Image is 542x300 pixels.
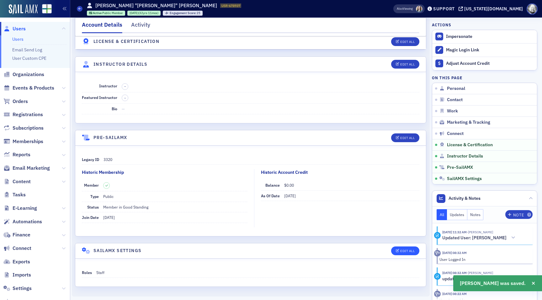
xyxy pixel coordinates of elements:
[3,178,31,185] a: Content
[434,273,441,280] div: Update
[13,111,43,118] span: Registrations
[38,4,52,15] a: View Homepage
[3,258,30,265] a: Exports
[3,125,44,132] a: Subscriptions
[130,11,158,15] div: (32yrs 11mos)
[505,210,533,219] button: Note
[439,256,528,262] div: User Logged In
[103,215,115,220] span: [DATE]
[221,3,240,8] span: USR-678937
[104,154,419,164] dd: 3320
[391,246,419,255] button: Edit All
[391,133,419,142] button: Edit All
[447,131,464,137] span: Connect
[467,209,484,220] button: Notes
[13,178,31,185] span: Content
[400,249,415,253] div: Edit All
[442,271,467,275] time: 9/29/2025 08:32 AM
[89,11,123,15] a: Active Public Member
[3,205,37,212] a: E-Learning
[170,12,201,15] div: 25
[447,108,458,114] span: Work
[446,34,472,39] button: Impersonate
[434,250,441,256] div: Activity
[3,245,31,252] a: Connect
[87,204,99,209] span: Status
[284,193,296,198] span: [DATE]
[442,276,459,282] h5: updated
[13,125,44,132] span: Subscriptions
[163,11,203,16] div: Engagement Score: 25
[442,276,493,282] button: updated
[447,209,467,220] button: Updates
[3,218,42,225] a: Automations
[13,205,37,212] span: E-Learning
[82,215,99,220] span: Join Date
[432,75,537,80] h4: On this page
[3,231,30,238] a: Finance
[446,47,534,53] div: Magic Login Link
[3,151,30,158] a: Reports
[432,57,537,70] a: Adjust Account Credit
[124,84,126,89] span: –
[13,85,54,91] span: Events & Products
[3,71,44,78] a: Organizations
[446,61,534,66] div: Adjust Account Credit
[397,7,413,11] span: Viewing
[13,71,44,78] span: Organizations
[9,4,38,14] img: SailAMX
[447,97,463,103] span: Contact
[416,6,422,12] span: Sarah Lowery
[82,95,117,100] span: Featured Instructor
[400,136,415,140] div: Edit All
[93,11,102,15] span: Active
[96,270,104,275] div: Staff
[131,21,150,32] div: Activity
[527,3,538,14] span: Profile
[82,21,122,33] div: Account Details
[93,247,141,254] h4: SailAMX Settings
[400,40,415,44] div: Edit All
[400,63,415,66] div: Edit All
[127,11,161,16] div: 1992-10-19 00:00:00
[447,142,493,148] span: License & Certification
[447,86,465,91] span: Personal
[13,25,26,32] span: Users
[82,270,92,275] span: Roles
[3,165,50,172] a: Email Marketing
[3,98,28,105] a: Orders
[391,60,419,69] button: Edit All
[467,271,493,275] span: Scotty Segroves
[442,230,467,234] time: 10/6/2025 11:32 AM
[93,39,159,45] h4: License & Certification
[442,235,518,241] button: Updated User: [PERSON_NAME]
[447,176,482,182] span: SailAMX Settings
[13,245,31,252] span: Connect
[3,111,43,118] a: Registrations
[467,230,493,234] span: Aidan Sullivan
[3,138,43,145] a: Memberships
[13,98,28,105] span: Orders
[99,83,117,88] span: Instructor
[459,7,525,11] button: [US_STATE][DOMAIN_NAME]
[170,11,197,15] span: Engagement Score :
[42,4,52,14] img: SailAMX
[84,183,99,188] span: Member
[3,285,32,292] a: Settings
[265,183,280,188] span: Balance
[130,11,138,15] span: [DATE]
[82,169,124,176] div: Historic Membership
[13,191,26,198] span: Tasks
[102,11,123,15] span: Public Member
[432,43,537,57] button: Magic Login Link
[464,6,523,12] div: [US_STATE][DOMAIN_NAME]
[3,25,26,32] a: Users
[284,183,294,188] span: $0.00
[13,272,31,278] span: Imports
[460,280,526,287] span: [PERSON_NAME] was saved.
[437,209,447,220] button: All
[3,272,31,278] a: Imports
[93,134,127,141] h4: Pre-SailAMX
[13,165,50,172] span: Email Marketing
